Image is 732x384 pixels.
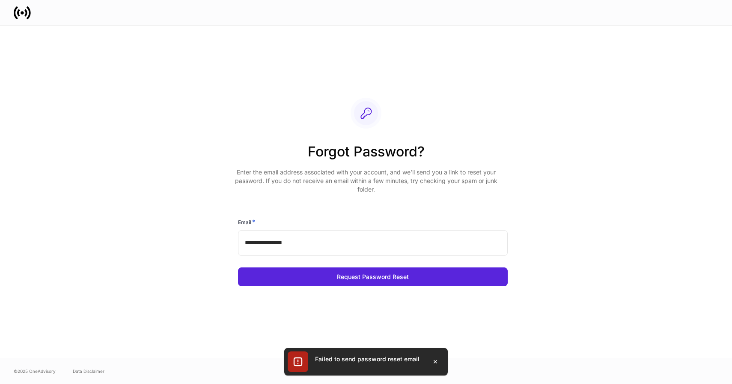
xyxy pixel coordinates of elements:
[231,168,501,194] p: Enter the email address associated with your account, and we’ll send you a link to reset your pas...
[14,368,56,375] span: © 2025 OneAdvisory
[337,274,409,280] div: Request Password Reset
[231,142,501,168] h2: Forgot Password?
[315,355,420,363] div: Failed to send password reset email
[238,267,508,286] button: Request Password Reset
[238,218,255,226] h6: Email
[73,368,104,375] a: Data Disclaimer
